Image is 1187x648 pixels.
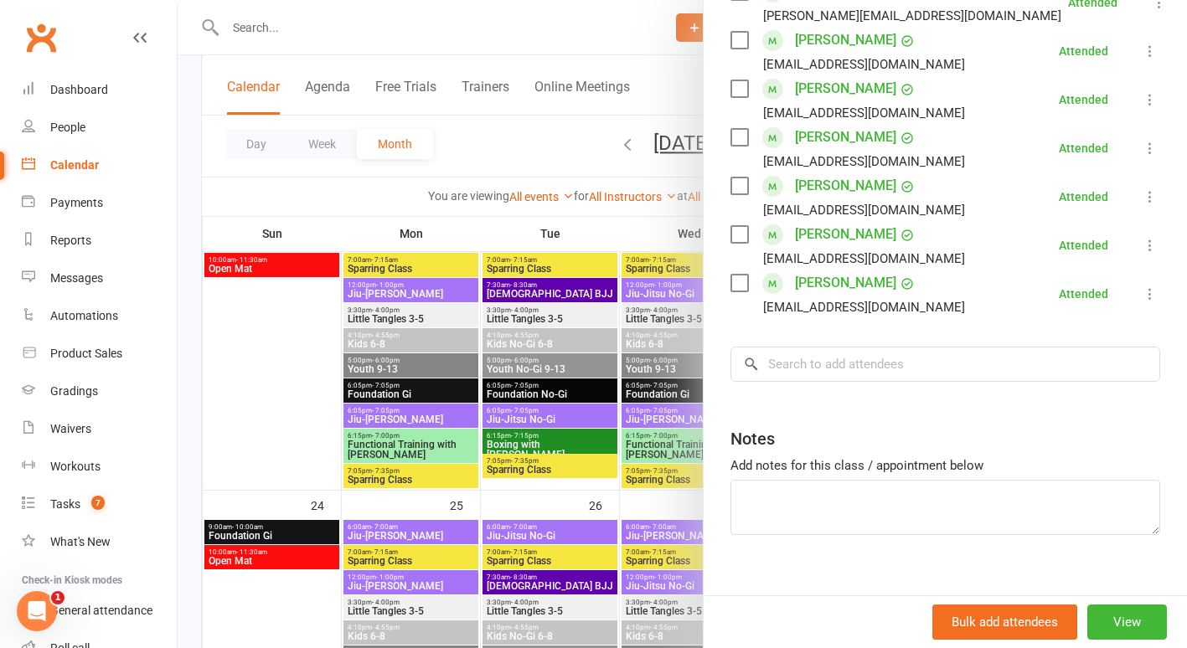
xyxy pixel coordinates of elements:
div: [EMAIL_ADDRESS][DOMAIN_NAME] [763,102,965,124]
input: Search to add attendees [730,347,1160,382]
a: Tasks 7 [22,486,177,523]
div: Attended [1059,94,1108,105]
a: Payments [22,184,177,222]
div: [EMAIL_ADDRESS][DOMAIN_NAME] [763,248,965,270]
div: Workouts [50,460,101,473]
a: [PERSON_NAME] [795,75,896,102]
div: [EMAIL_ADDRESS][DOMAIN_NAME] [763,296,965,318]
div: Calendar [50,158,99,172]
div: [PERSON_NAME][EMAIL_ADDRESS][DOMAIN_NAME] [763,5,1061,27]
a: [PERSON_NAME] [795,172,896,199]
span: 7 [91,496,105,510]
a: Workouts [22,448,177,486]
div: Attended [1059,45,1108,57]
button: View [1087,604,1167,640]
div: Messages [50,271,103,285]
a: Waivers [22,410,177,448]
div: Tasks [50,497,80,511]
iframe: Intercom live chat [17,591,57,631]
a: Gradings [22,373,177,410]
div: What's New [50,535,111,548]
a: Calendar [22,147,177,184]
a: [PERSON_NAME] [795,124,896,151]
button: Bulk add attendees [932,604,1077,640]
div: General attendance [50,604,152,617]
div: [EMAIL_ADDRESS][DOMAIN_NAME] [763,54,965,75]
a: Automations [22,297,177,335]
div: Add notes for this class / appointment below [730,455,1160,476]
a: Dashboard [22,71,177,109]
a: [PERSON_NAME] [795,270,896,296]
div: Attended [1059,142,1108,154]
a: General attendance kiosk mode [22,592,177,630]
a: [PERSON_NAME] [795,221,896,248]
span: 1 [51,591,65,604]
div: Automations [50,309,118,322]
a: Messages [22,260,177,297]
div: People [50,121,85,134]
div: Attended [1059,288,1108,300]
a: What's New [22,523,177,561]
a: People [22,109,177,147]
a: Reports [22,222,177,260]
a: [PERSON_NAME] [795,27,896,54]
a: Clubworx [20,17,62,59]
div: Gradings [50,384,98,398]
div: Notes [730,427,775,450]
div: [EMAIL_ADDRESS][DOMAIN_NAME] [763,151,965,172]
a: Product Sales [22,335,177,373]
div: [EMAIL_ADDRESS][DOMAIN_NAME] [763,199,965,221]
div: Reports [50,234,91,247]
div: Attended [1059,239,1108,251]
div: Attended [1059,191,1108,203]
div: Dashboard [50,83,108,96]
div: Waivers [50,422,91,435]
div: Product Sales [50,347,122,360]
div: Payments [50,196,103,209]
